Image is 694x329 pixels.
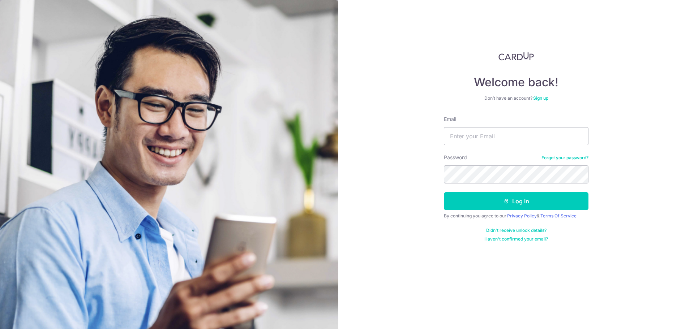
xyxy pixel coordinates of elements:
div: Don’t have an account? [444,95,588,101]
a: Haven't confirmed your email? [484,236,548,242]
button: Log in [444,192,588,210]
a: Privacy Policy [507,213,537,218]
a: Sign up [533,95,548,101]
label: Password [444,154,467,161]
a: Forgot your password? [541,155,588,161]
a: Terms Of Service [540,213,577,218]
h4: Welcome back! [444,75,588,90]
input: Enter your Email [444,127,588,145]
img: CardUp Logo [498,52,534,61]
label: Email [444,116,456,123]
a: Didn't receive unlock details? [486,228,547,233]
div: By continuing you agree to our & [444,213,588,219]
